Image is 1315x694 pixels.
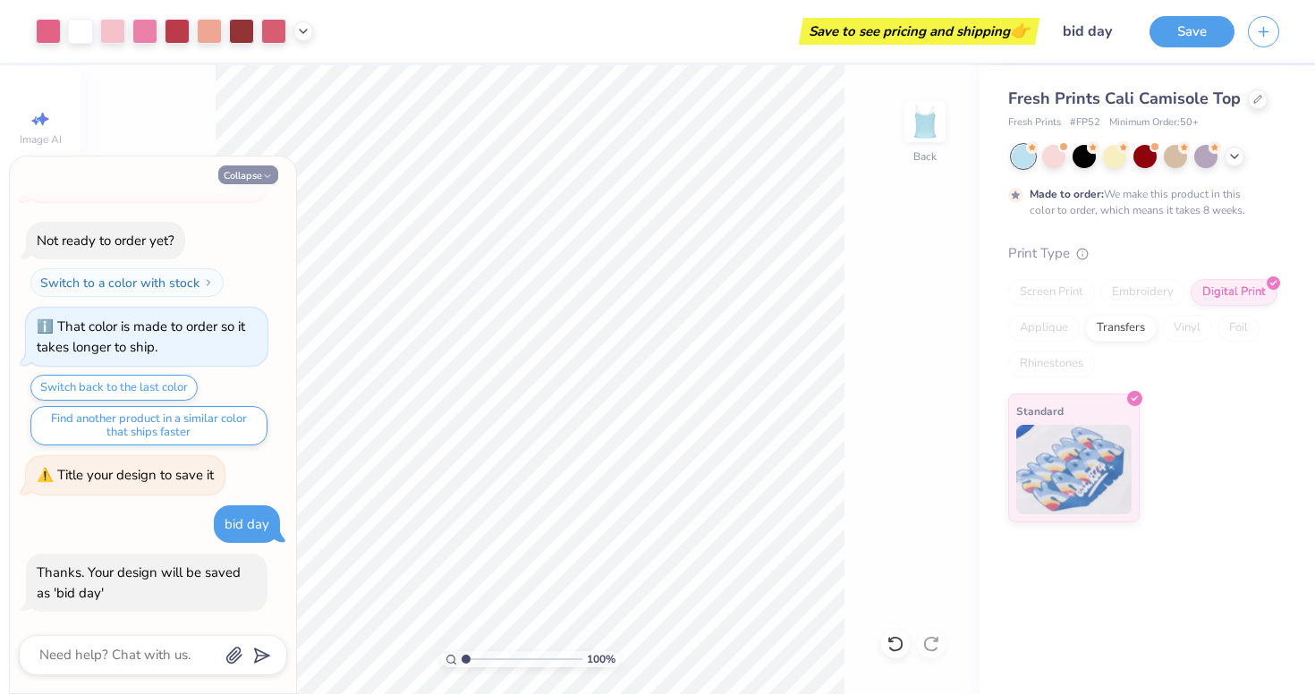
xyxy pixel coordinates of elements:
div: Not ready to order yet? [37,232,174,250]
span: 100 % [587,651,615,667]
img: Back [907,104,943,140]
span: Fresh Prints Cali Camisole Top [1008,88,1241,109]
div: Vinyl [1162,315,1212,342]
div: We make this product in this color to order, which means it takes 8 weeks. [1030,186,1250,218]
div: That color is made to order so it takes longer to ship. [37,317,245,356]
div: Screen Print [1008,279,1095,306]
button: Find another product in a similar color that ships faster [30,406,267,445]
div: Transfers [1085,315,1157,342]
button: Switch back to the last color [30,375,198,401]
span: Minimum Order: 50 + [1109,115,1199,131]
span: Standard [1016,402,1064,420]
div: Applique [1008,315,1080,342]
img: Standard [1016,425,1132,514]
div: Foil [1217,315,1260,342]
div: bid day [225,515,269,533]
button: Switch to a color with stock [30,268,224,297]
img: Switch to a color with stock [203,277,214,288]
strong: Made to order: [1030,187,1104,201]
span: # FP52 [1070,115,1100,131]
div: Embroidery [1100,279,1185,306]
span: Fresh Prints [1008,115,1061,131]
span: 👉 [1010,20,1030,41]
div: Rhinestones [1008,351,1095,377]
span: Image AI [20,132,62,147]
div: Title your design to save it [57,466,214,484]
button: Save [1150,16,1234,47]
input: Untitled Design [1048,13,1136,49]
div: Save to see pricing and shipping [803,18,1035,45]
div: Print Type [1008,243,1279,264]
div: Thanks. Your design will be saved as 'bid day' [37,563,241,602]
button: Collapse [218,165,278,184]
div: Back [913,148,937,165]
div: Digital Print [1191,279,1277,306]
